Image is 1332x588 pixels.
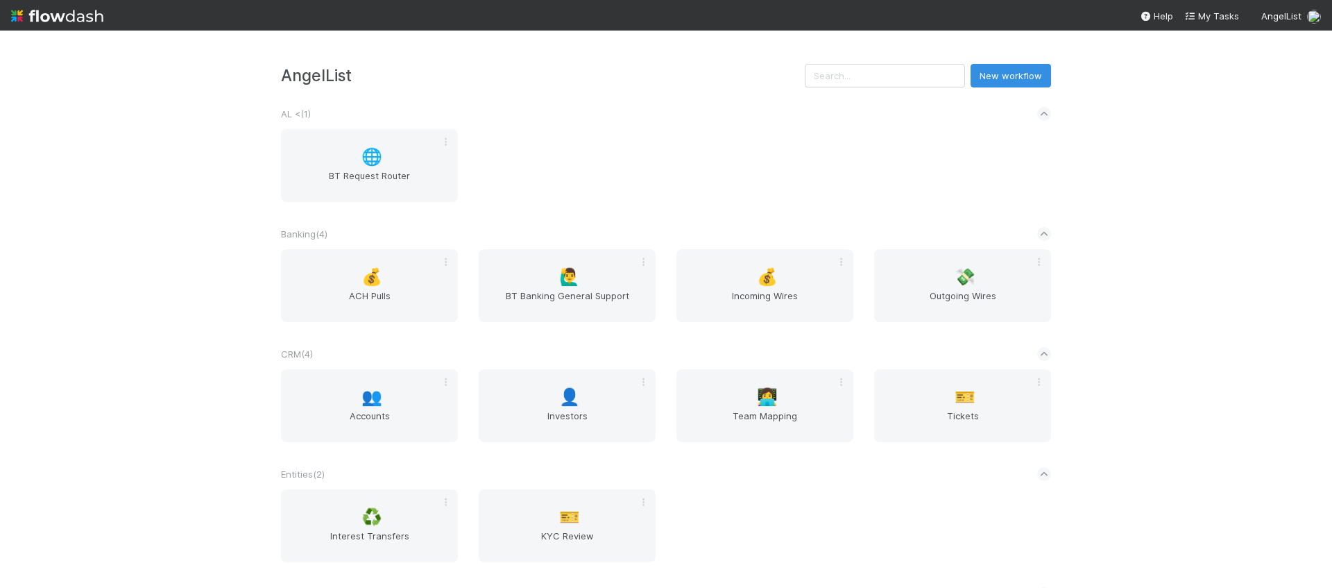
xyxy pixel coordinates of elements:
a: 👥Accounts [281,369,458,442]
span: 👩‍💻 [757,388,778,406]
a: 🙋‍♂️BT Banking General Support [479,249,656,322]
span: BT Banking General Support [484,289,650,317]
span: AngelList [1261,10,1301,22]
span: ♻️ [361,508,382,526]
span: 🌐 [361,148,382,166]
span: Banking ( 4 ) [281,228,327,240]
span: 👥 [361,388,382,406]
span: My Tasks [1184,10,1239,22]
a: 👤Investors [479,369,656,442]
span: Incoming Wires [682,289,848,317]
button: New workflow [971,64,1051,87]
a: ♻️Interest Transfers [281,489,458,562]
h3: AngelList [281,66,805,85]
img: logo-inverted-e16ddd16eac7371096b0.svg [11,4,103,28]
span: 🙋‍♂️ [559,268,580,286]
a: 👩‍💻Team Mapping [676,369,853,442]
a: 🎫KYC Review [479,489,656,562]
span: 🎫 [955,388,975,406]
span: ACH Pulls [287,289,452,317]
a: 💸Outgoing Wires [874,249,1051,322]
span: Entities ( 2 ) [281,469,325,480]
span: 💸 [955,268,975,286]
span: Investors [484,409,650,437]
span: AL < ( 1 ) [281,108,311,119]
span: Accounts [287,409,452,437]
a: My Tasks [1184,9,1239,23]
a: 🌐BT Request Router [281,129,458,202]
span: 💰 [757,268,778,286]
span: Interest Transfers [287,529,452,557]
a: 🎫Tickets [874,369,1051,442]
span: 💰 [361,268,382,286]
span: Tickets [880,409,1045,437]
span: Team Mapping [682,409,848,437]
span: BT Request Router [287,169,452,196]
span: 👤 [559,388,580,406]
span: KYC Review [484,529,650,557]
input: Search... [805,64,965,87]
span: 🎫 [559,508,580,526]
span: CRM ( 4 ) [281,348,313,360]
img: avatar_a8b9208c-77c1-4b07-b461-d8bc701f972e.png [1307,10,1321,24]
a: 💰ACH Pulls [281,249,458,322]
a: 💰Incoming Wires [676,249,853,322]
div: Help [1140,9,1173,23]
span: Outgoing Wires [880,289,1045,317]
